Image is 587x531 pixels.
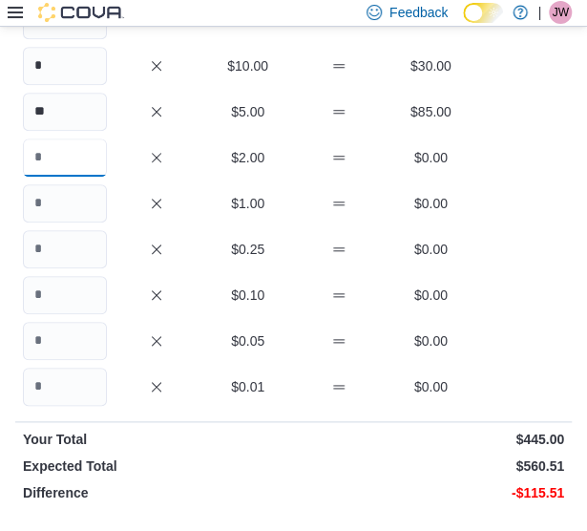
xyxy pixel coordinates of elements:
[23,276,107,314] input: Quantity
[549,1,572,24] div: Jasce Witwicki
[23,230,107,268] input: Quantity
[388,286,472,305] p: $0.00
[388,194,472,213] p: $0.00
[23,47,107,85] input: Quantity
[298,483,565,502] p: -$115.51
[552,1,568,24] span: JW
[388,102,472,121] p: $85.00
[389,3,448,22] span: Feedback
[388,56,472,75] p: $30.00
[388,148,472,167] p: $0.00
[206,331,290,350] p: $0.05
[23,457,290,476] p: Expected Total
[38,3,124,22] img: Cova
[23,483,290,502] p: Difference
[206,102,290,121] p: $5.00
[23,430,290,449] p: Your Total
[23,368,107,406] input: Quantity
[537,1,541,24] p: |
[388,331,472,350] p: $0.00
[206,286,290,305] p: $0.10
[298,430,565,449] p: $445.00
[206,377,290,396] p: $0.01
[23,138,107,177] input: Quantity
[388,377,472,396] p: $0.00
[298,457,565,476] p: $560.51
[206,148,290,167] p: $2.00
[23,93,107,131] input: Quantity
[206,194,290,213] p: $1.00
[23,322,107,360] input: Quantity
[388,240,472,259] p: $0.00
[463,23,464,24] span: Dark Mode
[206,56,290,75] p: $10.00
[23,184,107,223] input: Quantity
[206,240,290,259] p: $0.25
[463,3,503,23] input: Dark Mode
